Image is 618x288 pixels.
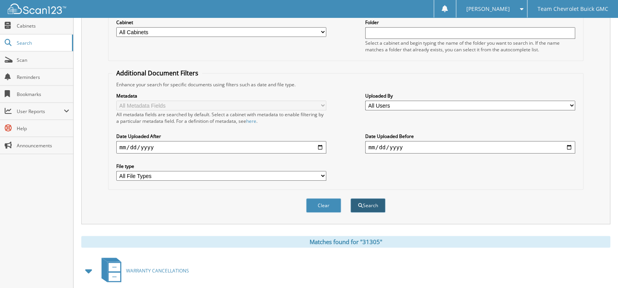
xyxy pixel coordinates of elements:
[17,57,69,63] span: Scan
[365,40,575,53] div: Select a cabinet and begin typing the name of the folder you want to search in. If the name match...
[116,163,326,169] label: File type
[466,7,509,11] span: [PERSON_NAME]
[17,125,69,132] span: Help
[112,81,579,88] div: Enhance your search for specific documents using filters such as date and file type.
[365,19,575,26] label: Folder
[365,141,575,154] input: end
[116,93,326,99] label: Metadata
[116,141,326,154] input: start
[17,40,68,46] span: Search
[81,236,610,248] div: Matches found for "31305"
[116,19,326,26] label: Cabinet
[112,69,202,77] legend: Additional Document Filters
[17,74,69,80] span: Reminders
[97,255,189,286] a: WARRANTY CANCELLATIONS
[17,91,69,98] span: Bookmarks
[579,251,618,288] iframe: Chat Widget
[8,3,66,14] img: scan123-logo-white.svg
[116,111,326,124] div: All metadata fields are searched by default. Select a cabinet with metadata to enable filtering b...
[365,93,575,99] label: Uploaded By
[537,7,608,11] span: Team Chevrolet Buick GMC
[17,142,69,149] span: Announcements
[126,267,189,274] span: WARRANTY CANCELLATIONS
[365,133,575,140] label: Date Uploaded Before
[246,118,256,124] a: here
[116,133,326,140] label: Date Uploaded After
[306,198,341,213] button: Clear
[17,23,69,29] span: Cabinets
[17,108,64,115] span: User Reports
[350,198,385,213] button: Search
